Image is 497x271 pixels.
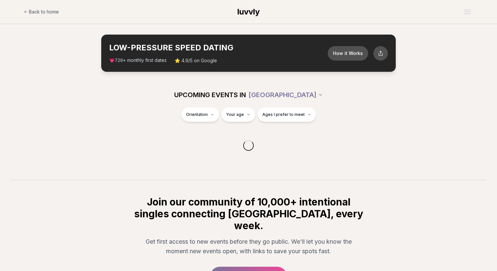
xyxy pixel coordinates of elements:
button: Orientation [181,107,219,122]
h2: Join our community of 10,000+ intentional singles connecting [GEOGRAPHIC_DATA], every week. [133,196,364,231]
button: [GEOGRAPHIC_DATA] [248,88,323,102]
span: 💗 + monthly first dates [109,57,167,64]
a: luvvly [237,7,260,17]
span: UPCOMING EVENTS IN [174,90,246,99]
span: ⭐ 4.9/5 on Google [175,57,217,64]
span: luvvly [237,7,260,16]
button: Ages I prefer to meet [258,107,316,122]
span: Orientation [186,112,208,117]
span: 720 [115,58,123,63]
p: Get first access to new events before they go public. We'll let you know the moment new events op... [138,237,359,256]
span: Back to home [29,9,59,15]
button: Your age [222,107,255,122]
h2: LOW-PRESSURE SPEED DATING [109,42,328,53]
span: Ages I prefer to meet [262,112,305,117]
button: Open menu [461,7,473,17]
button: How it Works [328,46,368,61]
a: Back to home [24,5,59,18]
span: Your age [226,112,244,117]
